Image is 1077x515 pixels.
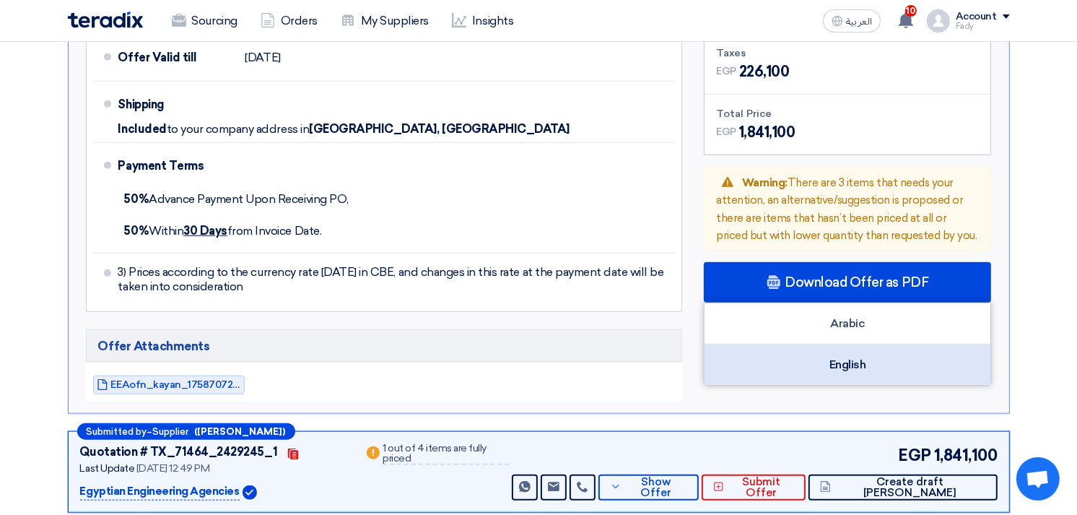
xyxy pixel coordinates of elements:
[742,176,788,189] span: Warning:
[716,176,977,243] span: There are 3 items that needs your attention, an alternative/suggestion is proposed or there are i...
[153,427,189,436] span: Supplier
[124,192,349,206] span: Advance Payment Upon Receiving PO,
[124,192,149,206] strong: 50%
[118,40,234,75] div: Offer Valid till
[77,423,295,440] div: –
[243,485,257,500] img: Verified Account
[440,5,525,37] a: Insights
[80,483,240,501] p: Egyptian Engineering Agencies
[80,462,135,475] span: Last Update
[86,329,683,363] h5: Offer Attachments
[905,5,917,17] span: 10
[716,124,736,139] span: EGP
[309,122,570,137] span: [GEOGRAPHIC_DATA], [GEOGRAPHIC_DATA]
[249,5,329,37] a: Orders
[808,475,997,501] button: Create draft [PERSON_NAME]
[716,46,979,61] div: Taxes
[702,475,806,501] button: Submit Offer
[598,475,699,501] button: Show Offer
[329,5,440,37] a: My Suppliers
[118,149,659,183] div: Payment Terms
[956,11,997,23] div: Account
[124,224,322,238] span: Within from Invoice Date.
[195,427,286,436] b: ([PERSON_NAME])
[245,51,281,65] span: [DATE]
[383,443,508,465] div: 1 out of 4 items are fully priced
[705,303,990,345] div: Arabic
[118,87,234,122] div: Shipping
[823,9,881,33] button: العربية
[87,427,147,436] span: Submitted by
[927,9,950,33] img: profile_test.png
[93,376,245,394] a: EEAofn_kayan_1758707263101.pdf
[785,276,928,289] span: Download Offer as PDF
[846,17,872,27] span: العربية
[934,443,998,467] span: 1,841,100
[118,122,167,137] span: Included
[739,121,795,143] span: 1,841,100
[705,345,990,385] div: English
[80,443,278,461] div: Quotation # TX_71464_2429245_1
[956,22,1010,30] div: Fady
[728,477,794,498] span: Submit Offer
[739,61,790,82] span: 226,100
[124,224,149,238] strong: 50%
[136,462,210,475] span: [DATE] 12:49 PM
[111,379,241,390] span: EEAofn_kayan_1758707263101.pdf
[716,64,736,79] span: EGP
[1016,457,1060,501] div: Open chat
[183,224,227,238] u: 30 Days
[625,477,688,498] span: Show Offer
[167,122,310,137] span: to your company address in
[716,106,979,121] div: Total Price
[834,477,985,498] span: Create draft [PERSON_NAME]
[118,265,671,294] span: 3) Prices according to the currency rate [DATE] in CBE, and changes in this rate at the payment d...
[68,12,143,28] img: Teradix logo
[160,5,249,37] a: Sourcing
[898,443,931,467] span: EGP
